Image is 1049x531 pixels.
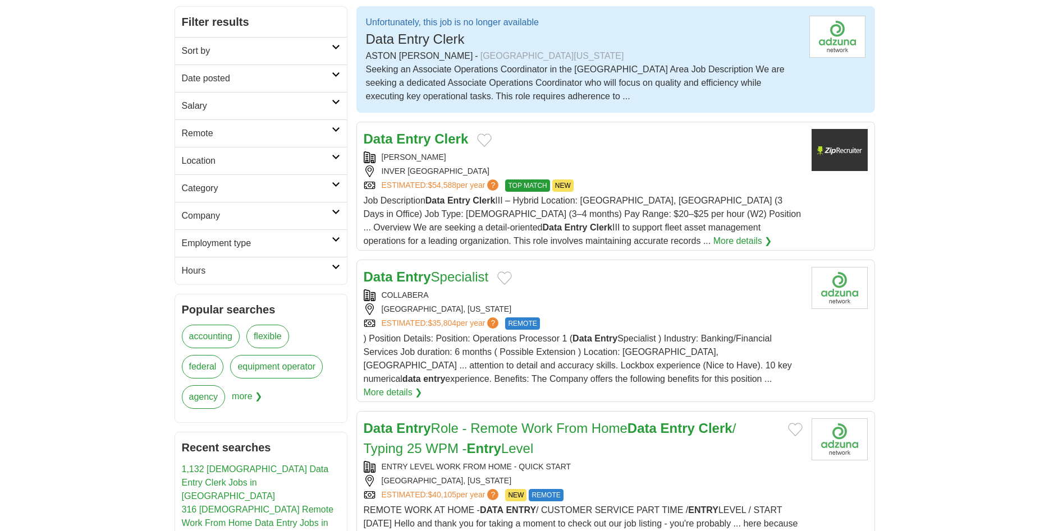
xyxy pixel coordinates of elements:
a: Data EntryRole - Remote Work From HomeData Entry Clerk/ Typing 25 WPM -EntryLevel [364,421,736,456]
a: Hours [175,257,347,284]
span: $35,804 [428,318,456,327]
div: [PERSON_NAME] [364,151,803,163]
strong: Entry [396,421,430,436]
h2: Location [182,154,332,168]
strong: Entry [565,223,588,232]
strong: Data [572,334,592,343]
a: Location [175,147,347,174]
button: Add to favorite jobs [497,271,512,285]
strong: Entry [396,131,430,146]
a: agency [182,385,226,409]
h2: Company [182,209,332,223]
h2: Filter results [175,7,347,37]
a: More details ❯ [713,234,772,248]
div: INVER [GEOGRAPHIC_DATA] [364,165,803,177]
a: More details ❯ [364,386,423,399]
a: accounting [182,325,240,348]
h2: Remote [182,127,332,140]
div: [GEOGRAPHIC_DATA][US_STATE] [480,49,624,63]
a: Remote [175,119,347,147]
h2: Popular searches [182,301,340,318]
span: - [475,49,478,63]
a: ESTIMATED:$54,588per year? [382,179,501,192]
strong: Entry [447,196,470,205]
span: NEW [552,179,574,192]
strong: DATA [480,505,503,515]
strong: ENTRY [688,505,718,515]
h2: Employment type [182,237,332,250]
p: Unfortunately, this job is no longer available [366,16,539,29]
a: Date posted [175,64,347,92]
button: Add to favorite jobs [477,133,492,147]
a: equipment operator [230,355,323,378]
a: ESTIMATED:$40,105per year? [382,489,501,501]
h2: Hours [182,264,332,278]
span: NEW [505,489,526,501]
span: Job Description III – Hybrid Location: [GEOGRAPHIC_DATA], [GEOGRAPHIC_DATA] (3 Days in Office) Jo... [364,196,801,246]
div: ASTON [PERSON_NAME] [366,49,800,63]
a: Data EntrySpecialist [364,269,489,284]
h2: Salary [182,99,332,113]
span: more ❯ [232,385,262,415]
a: Salary [175,92,347,119]
span: TOP MATCH [505,179,549,192]
strong: Data [425,196,445,205]
img: Company logo [812,418,868,460]
strong: Data [542,223,562,232]
a: Category [175,174,347,202]
span: $54,588 [428,181,456,190]
h2: Recent searches [182,439,340,456]
strong: Clerk [590,223,612,232]
a: Sort by [175,37,347,64]
a: Company [175,202,347,229]
h2: Date posted [182,72,332,85]
strong: Data [364,131,393,146]
a: Data Entry Clerk [364,131,469,146]
strong: Clerk [434,131,468,146]
img: Direct Employers logo [809,16,865,58]
div: [GEOGRAPHIC_DATA], [US_STATE] [364,475,803,487]
div: Seeking an Associate Operations Coordinator in the [GEOGRAPHIC_DATA] Area Job Description We are ... [366,63,800,103]
a: Employment type [175,229,347,257]
strong: Data [364,269,393,284]
strong: Entry [661,421,695,436]
a: 1,132 [DEMOGRAPHIC_DATA] Data Entry Clerk Jobs in [GEOGRAPHIC_DATA] [182,464,329,501]
strong: Entry [594,334,617,343]
a: ESTIMATED:$35,804per year? [382,317,501,330]
a: COLLABERA [382,290,429,299]
a: flexible [246,325,289,348]
div: [GEOGRAPHIC_DATA], [US_STATE] [364,303,803,315]
button: Add to favorite jobs [788,423,803,436]
h2: Category [182,182,332,195]
strong: Data [627,421,657,436]
span: $40,105 [428,490,456,499]
img: Collabera logo [812,267,868,309]
span: REMOTE [529,489,563,501]
strong: Data [364,421,393,436]
h2: Sort by [182,44,332,58]
span: ? [487,489,498,500]
div: ENTRY LEVEL WORK FROM HOME - QUICK START [364,461,803,473]
strong: Entry [467,441,501,456]
span: Data Entry Clerk [366,31,465,47]
strong: ENTRY [506,505,536,515]
span: ? [487,317,498,329]
strong: Clerk [699,421,732,436]
span: ) Position Details: Position: Operations Processor 1 ( Specialist ) Industry: Banking/Financial S... [364,334,792,384]
a: federal [182,355,224,378]
span: REMOTE [505,317,539,330]
strong: Entry [396,269,430,284]
strong: entry [423,374,445,384]
strong: Clerk [473,196,495,205]
img: Company logo [812,129,868,171]
strong: data [402,374,421,384]
span: ? [487,179,498,191]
